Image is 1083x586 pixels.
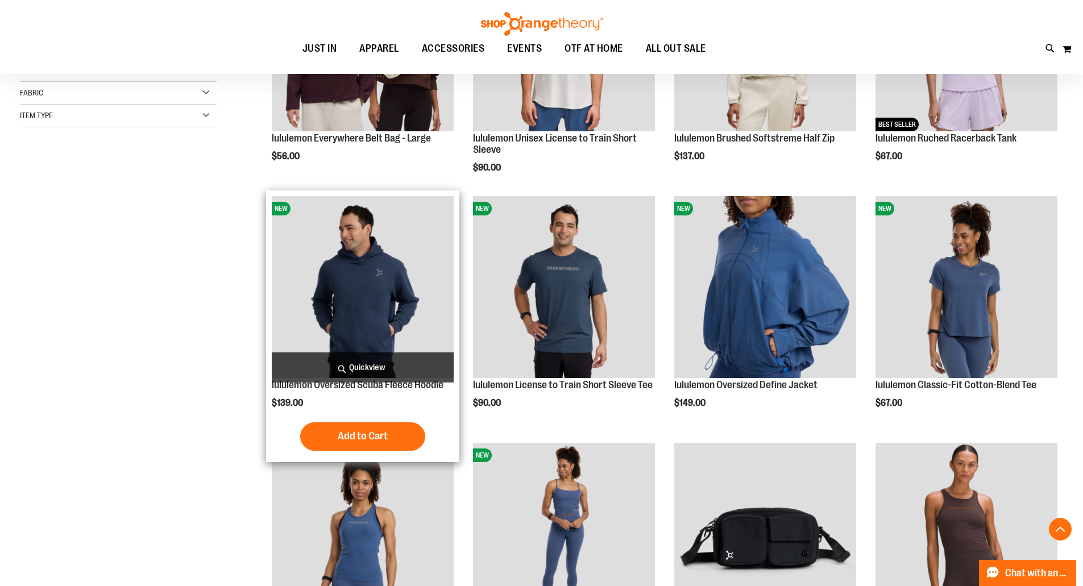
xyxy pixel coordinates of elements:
span: NEW [875,202,894,215]
span: APPAREL [359,36,399,61]
a: lululemon License to Train Short Sleeve TeeNEW [473,196,655,380]
img: lululemon Classic-Fit Cotton-Blend Tee [875,196,1057,378]
img: Shop Orangetheory [479,12,604,36]
a: lululemon Ruched Racerback Tank [875,132,1016,144]
a: lululemon Classic-Fit Cotton-Blend TeeNEW [875,196,1057,380]
button: Chat with an Expert [979,560,1077,586]
span: $90.00 [473,398,503,408]
img: lululemon Oversized Define Jacket [674,196,856,378]
a: lululemon Oversized Define Jacket [674,379,818,390]
span: EVENTS [507,36,542,61]
span: $67.00 [875,151,904,161]
a: Quickview [272,352,454,383]
a: lululemon Oversized Scuba Fleece HoodieNEW [272,196,454,380]
a: lululemon Brushed Softstreme Half Zip [674,132,835,144]
img: lululemon License to Train Short Sleeve Tee [473,196,655,378]
div: product [669,190,862,437]
span: $90.00 [473,163,503,173]
span: $67.00 [875,398,904,408]
span: Item Type [20,111,53,120]
img: lululemon Oversized Scuba Fleece Hoodie [272,196,454,378]
button: Add to Cart [300,422,425,451]
span: ACCESSORIES [422,36,485,61]
span: $56.00 [272,151,301,161]
span: JUST IN [302,36,337,61]
span: $137.00 [674,151,706,161]
span: NEW [473,448,492,462]
span: BEST SELLER [875,118,919,131]
div: product [467,190,661,437]
span: Add to Cart [338,430,388,442]
button: Back To Top [1049,518,1072,541]
span: Fabric [20,88,43,97]
span: ALL OUT SALE [646,36,706,61]
a: lululemon Oversized Define JacketNEW [674,196,856,380]
span: OTF AT HOME [565,36,623,61]
span: NEW [674,202,693,215]
a: lululemon Everywhere Belt Bag - Large [272,132,431,144]
span: NEW [272,202,291,215]
a: lululemon Classic-Fit Cotton-Blend Tee [875,379,1036,390]
span: Chat with an Expert [1005,568,1069,579]
a: lululemon License to Train Short Sleeve Tee [473,379,653,390]
a: lululemon Unisex License to Train Short Sleeve [473,132,637,155]
a: lululemon Oversized Scuba Fleece Hoodie [272,379,443,390]
div: product [870,190,1063,437]
div: product [266,190,459,462]
span: $139.00 [272,398,305,408]
span: NEW [473,202,492,215]
span: $149.00 [674,398,707,408]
